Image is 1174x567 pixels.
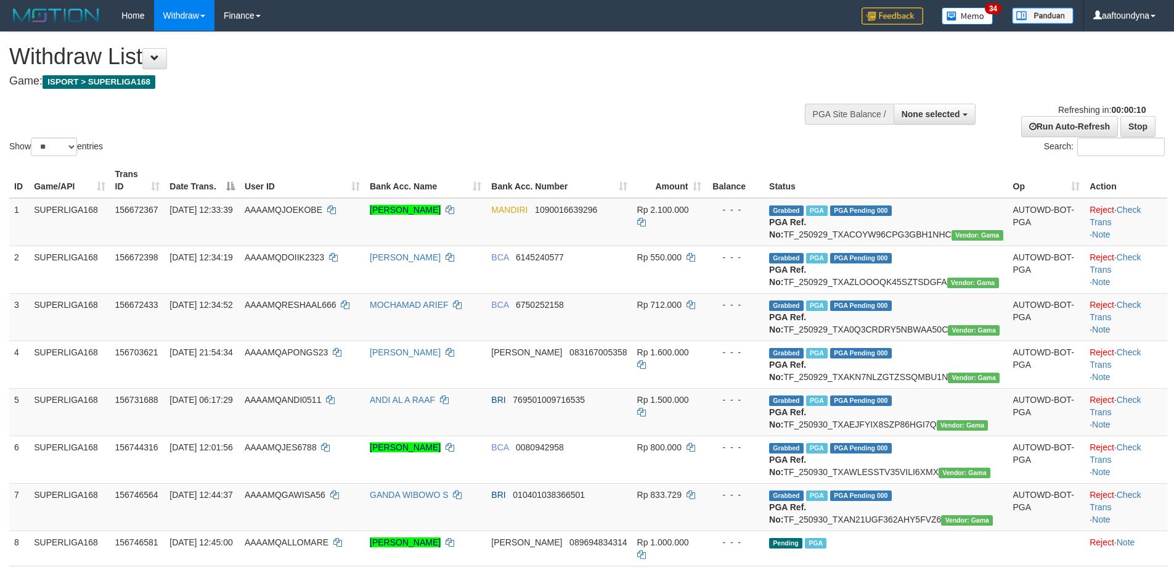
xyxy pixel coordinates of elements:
span: Grabbed [769,348,804,358]
label: Show entries [9,138,103,156]
span: AAAAMQJOEKOBE [245,205,322,215]
td: TF_250930_TXAWLESSTV35VILI6XMX [764,436,1008,483]
td: AUTOWD-BOT-PGA [1008,436,1085,483]
a: Note [1092,420,1111,429]
span: Rp 1.000.000 [637,537,689,547]
a: Check Trans [1090,347,1141,370]
span: Vendor URL: https://trx31.1velocity.biz [948,373,1000,383]
span: Marked by aafsoycanthlai [806,443,828,453]
span: [DATE] 12:01:56 [169,442,232,452]
span: [DATE] 12:34:52 [169,300,232,310]
a: Check Trans [1090,395,1141,417]
a: Reject [1090,347,1114,357]
a: Reject [1090,490,1114,500]
b: PGA Ref. No: [769,502,806,524]
div: - - - [711,394,759,406]
th: Game/API: activate to sort column ascending [29,163,110,198]
div: - - - [711,346,759,358]
button: None selected [894,104,976,125]
div: - - - [711,489,759,501]
td: 6 [9,436,29,483]
span: PGA Pending [830,395,892,406]
a: Note [1092,277,1111,287]
h1: Withdraw List [9,44,770,69]
th: Action [1085,163,1167,198]
td: SUPERLIGA168 [29,198,110,246]
span: PGA Pending [830,348,892,358]
a: Stop [1120,116,1156,137]
a: [PERSON_NAME] [370,205,441,215]
a: Note [1092,230,1111,239]
a: Reject [1090,442,1114,452]
span: ISPORT > SUPERLIGA168 [43,75,155,89]
td: · [1085,531,1167,566]
span: AAAAMQGAWISA56 [245,490,325,500]
th: Op: activate to sort column ascending [1008,163,1085,198]
td: 3 [9,293,29,341]
td: 1 [9,198,29,246]
span: Copy 010401038366501 to clipboard [513,490,585,500]
td: 4 [9,341,29,388]
span: 156746581 [115,537,158,547]
a: Check Trans [1090,300,1141,322]
img: Button%20Memo.svg [942,7,993,25]
td: AUTOWD-BOT-PGA [1008,293,1085,341]
td: · · [1085,483,1167,531]
a: MOCHAMAD ARIEF [370,300,449,310]
td: · · [1085,388,1167,436]
span: [DATE] 12:44:37 [169,490,232,500]
span: Copy 0080942958 to clipboard [516,442,564,452]
span: BCA [491,442,508,452]
span: PGA Pending [830,253,892,263]
a: Note [1092,467,1111,477]
a: Note [1092,515,1111,524]
a: Reject [1090,395,1114,405]
a: ANDI AL A RAAF [370,395,435,405]
a: Reject [1090,300,1114,310]
span: Vendor URL: https://trx31.1velocity.biz [941,515,993,526]
td: TF_250929_TXAKN7NLZGTZSSQMBU1N [764,341,1008,388]
div: - - - [711,251,759,263]
td: · · [1085,436,1167,483]
span: Rp 1.500.000 [637,395,689,405]
td: · · [1085,293,1167,341]
td: 5 [9,388,29,436]
span: [DATE] 12:33:39 [169,205,232,215]
span: None selected [902,109,960,119]
a: Check Trans [1090,205,1141,227]
a: Note [1117,537,1135,547]
span: [DATE] 12:45:00 [169,537,232,547]
span: [DATE] 06:17:29 [169,395,232,405]
strong: 00:00:10 [1111,105,1146,115]
td: AUTOWD-BOT-PGA [1008,388,1085,436]
span: AAAAMQANDI0511 [245,395,322,405]
td: SUPERLIGA168 [29,246,110,293]
a: [PERSON_NAME] [370,442,441,452]
span: Copy 6145240577 to clipboard [516,252,564,262]
td: SUPERLIGA168 [29,293,110,341]
span: Copy 1090016639296 to clipboard [535,205,597,215]
a: Note [1092,325,1111,334]
td: TF_250929_TXA0Q3CRDRY5NBWAA50C [764,293,1008,341]
span: BCA [491,300,508,310]
div: - - - [711,441,759,453]
span: Rp 2.100.000 [637,205,689,215]
span: Copy 769501009716535 to clipboard [513,395,585,405]
span: Marked by aafchhiseyha [806,348,828,358]
a: GANDA WIBOWO S [370,490,449,500]
div: - - - [711,204,759,216]
a: Run Auto-Refresh [1021,116,1118,137]
a: Check Trans [1090,252,1141,275]
span: 156744316 [115,442,158,452]
span: Grabbed [769,490,804,501]
span: Pending [769,538,802,548]
th: ID [9,163,29,198]
span: Rp 800.000 [637,442,682,452]
span: Copy 6750252158 to clipboard [516,300,564,310]
span: Vendor URL: https://trx31.1velocity.biz [947,278,999,288]
th: Amount: activate to sort column ascending [632,163,707,198]
span: 156731688 [115,395,158,405]
th: User ID: activate to sort column ascending [240,163,365,198]
span: Vendor URL: https://trx31.1velocity.biz [937,420,989,431]
span: BRI [491,490,505,500]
